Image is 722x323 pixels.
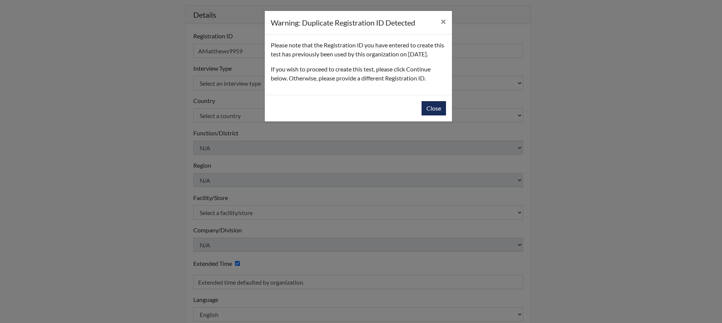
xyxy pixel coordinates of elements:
[271,65,446,83] p: If you wish to proceed to create this test, please click Continue below. Otherwise, please provid...
[271,41,446,59] p: Please note that the Registration ID you have entered to create this test has previously been use...
[271,17,415,28] h5: Warning: Duplicate Registration ID Detected
[435,11,452,32] button: Close
[441,16,446,27] span: ×
[422,101,446,115] button: Close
